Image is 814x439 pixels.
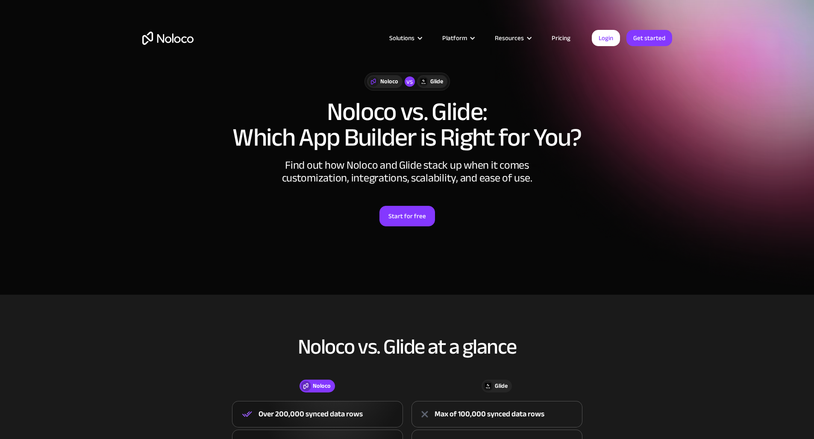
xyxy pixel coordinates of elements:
[442,32,467,44] div: Platform
[592,30,620,46] a: Login
[389,32,414,44] div: Solutions
[142,32,194,45] a: home
[435,408,544,421] div: Max of 100,000 synced data rows
[432,32,484,44] div: Platform
[142,335,672,358] h2: Noloco vs. Glide at a glance
[430,77,443,86] div: Glide
[380,77,398,86] div: Noloco
[142,99,672,150] h1: Noloco vs. Glide: Which App Builder is Right for You?
[379,206,435,226] a: Start for free
[279,159,535,184] div: Find out how Noloco and Glide stack up when it comes customization, integrations, scalability, an...
[405,76,415,87] div: vs
[484,32,541,44] div: Resources
[626,30,672,46] a: Get started
[541,32,581,44] a: Pricing
[259,408,363,421] div: Over 200,000 synced data rows
[379,32,432,44] div: Solutions
[495,32,524,44] div: Resources
[313,381,331,391] div: Noloco
[495,381,508,391] div: Glide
